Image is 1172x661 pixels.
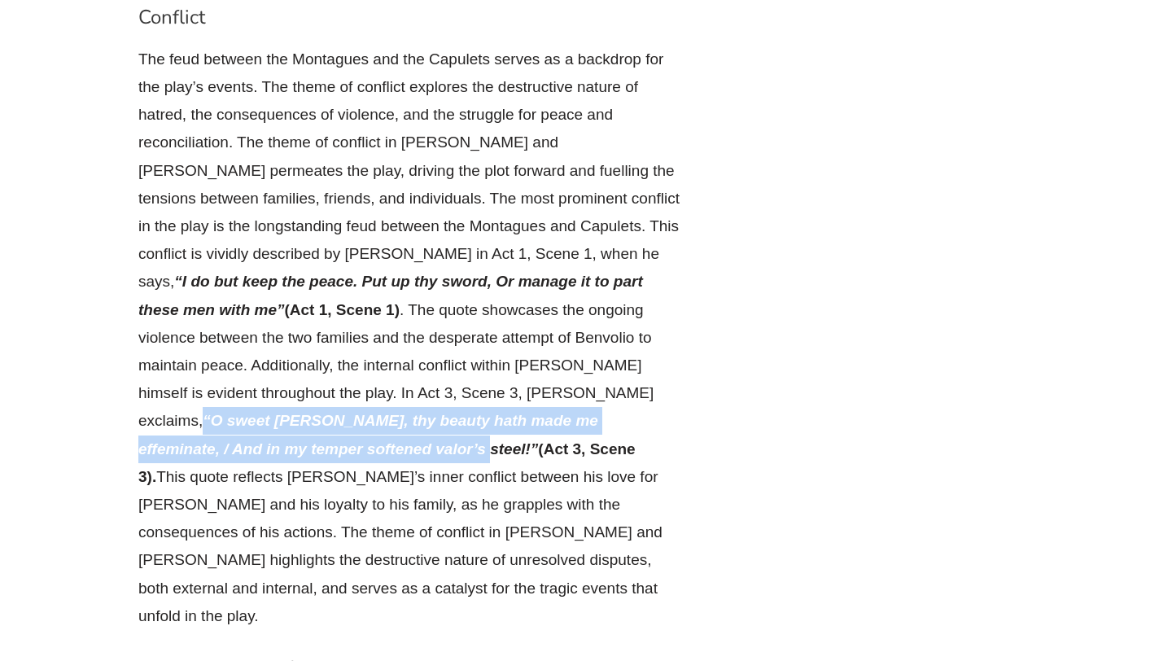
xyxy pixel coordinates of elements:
strong: (Act 1, Scene 1) [285,301,400,318]
strong: “I do but keep the peace. Put up thy sword, Or manage it to part these men with me” [138,273,643,317]
p: The feud between the Montagues and the Capulets serves as a backdrop for the play’s events. The t... [138,46,684,630]
iframe: Chat Widget [893,477,1172,661]
strong: (Act 3, Scene 3). [138,440,636,485]
h4: Conflict [138,6,684,29]
strong: “O sweet [PERSON_NAME], thy beauty hath made me effeminate, / And in my temper softened valor’s s... [138,412,598,457]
